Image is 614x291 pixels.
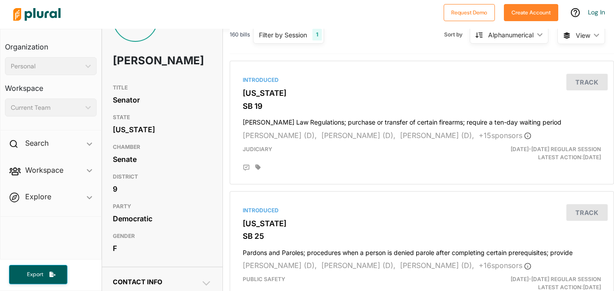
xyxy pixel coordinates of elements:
span: [PERSON_NAME] (D), [400,131,474,140]
span: Sort by [444,31,470,39]
span: + 16 sponsor s [479,261,531,270]
h3: PARTY [113,201,212,212]
button: Track [566,74,608,90]
h4: [PERSON_NAME] Law Regulations; purchase or transfer of certain firearms; require a ten-day waitin... [243,114,601,126]
div: Personal [11,62,82,71]
div: Add Position Statement [243,164,250,171]
div: 1 [312,29,322,40]
h3: [US_STATE] [243,89,601,98]
span: [DATE]-[DATE] Regular Session [511,146,601,152]
button: Export [9,265,67,284]
a: Create Account [504,7,558,17]
div: Add tags [255,164,261,170]
span: [PERSON_NAME] (D), [243,131,317,140]
span: [DATE]-[DATE] Regular Session [511,276,601,282]
h3: Organization [5,34,97,54]
h3: GENDER [113,231,212,242]
div: Senator [113,93,212,107]
div: Introduced [243,76,601,84]
h3: TITLE [113,82,212,93]
h3: SB 25 [243,232,601,241]
span: Public Safety [243,276,285,282]
div: Democratic [113,212,212,225]
h3: Workspace [5,75,97,95]
h3: [US_STATE] [243,219,601,228]
h3: STATE [113,112,212,123]
span: View [576,31,590,40]
div: 9 [113,182,212,196]
span: [PERSON_NAME] (D), [243,261,317,270]
div: F [113,242,212,255]
a: Log In [588,8,605,16]
div: [US_STATE] [113,123,212,136]
span: Contact Info [113,278,162,286]
span: Export [21,271,49,278]
h3: DISTRICT [113,171,212,182]
div: Senate [113,152,212,166]
div: Latest Action: [DATE] [484,145,608,161]
div: Current Team [11,103,82,112]
span: [PERSON_NAME] (D), [321,261,396,270]
div: Alphanumerical [488,30,534,40]
h2: Search [25,138,49,148]
button: Request Demo [444,4,495,21]
h3: CHAMBER [113,142,212,152]
span: Judiciary [243,146,272,152]
span: [PERSON_NAME] (D), [400,261,474,270]
h3: SB 19 [243,102,601,111]
span: 160 bills [230,31,250,39]
a: Request Demo [444,7,495,17]
h4: Pardons and Paroles; procedures when a person is denied parole after completing certain prerequis... [243,245,601,257]
div: Introduced [243,206,601,215]
h1: [PERSON_NAME] [113,47,172,74]
button: Create Account [504,4,558,21]
button: Track [566,204,608,221]
span: + 15 sponsor s [479,131,531,140]
span: [PERSON_NAME] (D), [321,131,396,140]
div: Filter by Session [259,30,307,40]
